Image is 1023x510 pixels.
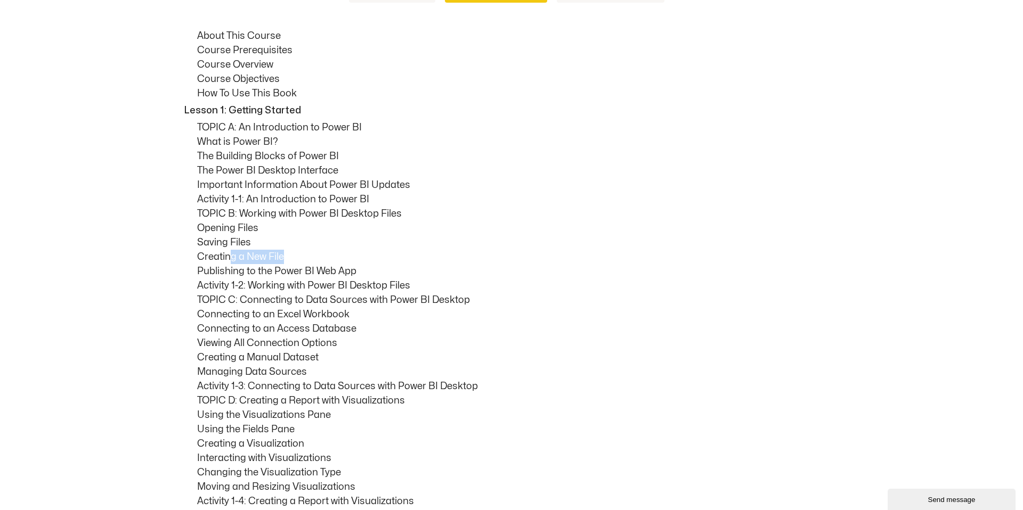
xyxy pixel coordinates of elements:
[197,250,842,264] p: Creating a New File
[197,480,842,494] p: Moving and Resizing Visualizations
[888,487,1018,510] iframe: chat widget
[197,86,842,101] p: How To Use This Book
[197,43,842,57] p: Course Prerequisites
[197,437,842,451] p: Creating a Visualization
[197,293,842,307] p: TOPIC C: Connecting to Data Sources with Power BI Desktop
[197,278,842,293] p: Activity 1-2: Working with Power BI Desktop Files
[197,336,842,350] p: Viewing All Connection Options
[197,149,842,163] p: The Building Blocks of Power BI
[197,322,842,336] p: Connecting to an Access Database
[197,264,842,278] p: Publishing to the Power BI Web App
[197,365,842,379] p: Managing Data Sources
[197,57,842,72] p: Course Overview
[197,307,842,322] p: Connecting to an Excel Workbook
[197,178,842,192] p: Important Information About Power BI Updates
[197,135,842,149] p: What is Power BI?
[197,422,842,437] p: Using the Fields Pane
[197,192,842,207] p: Activity 1-1: An Introduction to Power BI
[184,103,839,118] p: Lesson 1: Getting Started
[197,379,842,393] p: Activity 1-3: Connecting to Data Sources with Power BI Desktop
[197,465,842,480] p: Changing the Visualization Type
[197,29,842,43] p: About This Course
[197,221,842,235] p: Opening Files
[197,163,842,178] p: The Power BI Desktop Interface
[197,72,842,86] p: Course Objectives
[197,350,842,365] p: Creating a Manual Dataset
[197,494,842,508] p: Activity 1-4: Creating a Report with Visualizations
[197,235,842,250] p: Saving Files
[197,451,842,465] p: Interacting with Visualizations
[197,393,842,408] p: TOPIC D: Creating a Report with Visualizations
[197,120,842,135] p: TOPIC A: An Introduction to Power BI
[197,207,842,221] p: TOPIC B: Working with Power BI Desktop Files
[197,408,842,422] p: Using the Visualizations Pane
